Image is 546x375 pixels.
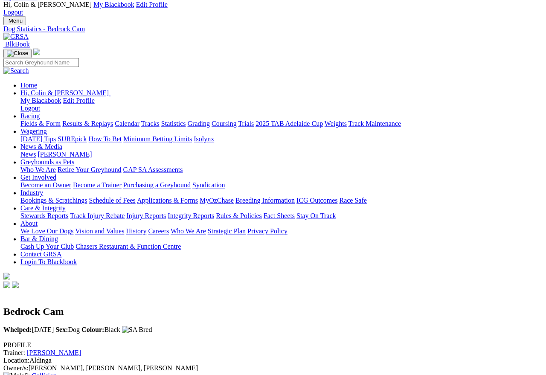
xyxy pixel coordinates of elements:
div: My Account [3,1,543,16]
a: Coursing [212,120,237,127]
a: Privacy Policy [247,227,288,235]
img: SA Bred [122,326,152,334]
a: My Blackbook [93,1,134,8]
a: Syndication [192,181,225,189]
input: Search [3,58,79,67]
a: My Blackbook [20,97,61,104]
a: MyOzChase [200,197,234,204]
span: Dog [55,326,80,333]
a: 2025 TAB Adelaide Cup [256,120,323,127]
a: Login To Blackbook [20,258,77,265]
a: Edit Profile [136,1,168,8]
a: Retire Your Greyhound [58,166,122,173]
a: About [20,220,38,227]
a: Results & Replays [62,120,113,127]
a: Get Involved [20,174,56,181]
a: Applications & Forms [137,197,198,204]
a: Bar & Dining [20,235,58,242]
div: Greyhounds as Pets [20,166,543,174]
a: [PERSON_NAME] [38,151,92,158]
a: Stewards Reports [20,212,68,219]
b: Colour: [81,326,104,333]
a: News [20,151,36,158]
img: GRSA [3,33,29,41]
a: Become a Trainer [73,181,122,189]
a: News & Media [20,143,62,150]
a: [DATE] Tips [20,135,56,142]
div: Racing [20,120,543,128]
img: logo-grsa-white.png [33,48,40,55]
a: SUREpick [58,135,87,142]
a: Statistics [161,120,186,127]
a: Careers [148,227,169,235]
a: [PERSON_NAME] [27,349,81,356]
span: [DATE] [3,326,54,333]
a: Rules & Policies [216,212,262,219]
a: GAP SA Assessments [123,166,183,173]
a: We Love Our Dogs [20,227,73,235]
a: Grading [188,120,210,127]
a: Minimum Betting Limits [123,135,192,142]
a: Edit Profile [63,97,95,104]
span: Trainer: [3,349,25,356]
a: Who We Are [171,227,206,235]
a: ICG Outcomes [296,197,337,204]
img: twitter.svg [12,281,19,288]
span: Hi, Colin & [PERSON_NAME] [20,89,109,96]
img: facebook.svg [3,281,10,288]
a: Tracks [141,120,160,127]
img: Close [7,50,28,57]
span: Black [81,326,120,333]
button: Toggle navigation [3,16,26,25]
span: Hi, Colin & [PERSON_NAME] [3,1,92,8]
a: Care & Integrity [20,204,66,212]
a: Isolynx [194,135,214,142]
div: Wagering [20,135,543,143]
img: logo-grsa-white.png [3,273,10,279]
a: History [126,227,146,235]
div: Bar & Dining [20,243,543,250]
a: Chasers Restaurant & Function Centre [76,243,181,250]
a: Strategic Plan [208,227,246,235]
h2: Bedrock Cam [3,306,543,317]
span: Location: [3,357,29,364]
img: Search [3,67,29,75]
a: Who We Are [20,166,56,173]
a: Logout [3,9,23,16]
a: Race Safe [339,197,366,204]
a: Greyhounds as Pets [20,158,74,166]
a: Integrity Reports [168,212,214,219]
a: Contact GRSA [20,250,61,258]
a: Hi, Colin & [PERSON_NAME] [20,89,110,96]
a: Vision and Values [75,227,124,235]
div: Industry [20,197,543,204]
button: Toggle navigation [3,49,32,58]
a: Logout [20,105,40,112]
div: [PERSON_NAME], [PERSON_NAME], [PERSON_NAME] [3,364,543,372]
a: Fact Sheets [264,212,295,219]
a: Cash Up Your Club [20,243,74,250]
a: Calendar [115,120,139,127]
a: Breeding Information [235,197,295,204]
a: Stay On Track [296,212,336,219]
div: Get Involved [20,181,543,189]
a: BlkBook [3,41,30,48]
a: Racing [20,112,40,119]
div: PROFILE [3,341,543,349]
div: News & Media [20,151,543,158]
span: BlkBook [5,41,30,48]
a: Trials [238,120,254,127]
b: Whelped: [3,326,32,333]
a: Track Injury Rebate [70,212,125,219]
div: Aldinga [3,357,543,364]
a: How To Bet [89,135,122,142]
a: Industry [20,189,43,196]
a: Schedule of Fees [89,197,135,204]
a: Dog Statistics - Bedrock Cam [3,25,543,33]
a: Weights [325,120,347,127]
a: Become an Owner [20,181,71,189]
a: Bookings & Scratchings [20,197,87,204]
div: Hi, Colin & [PERSON_NAME] [20,97,543,112]
div: Care & Integrity [20,212,543,220]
